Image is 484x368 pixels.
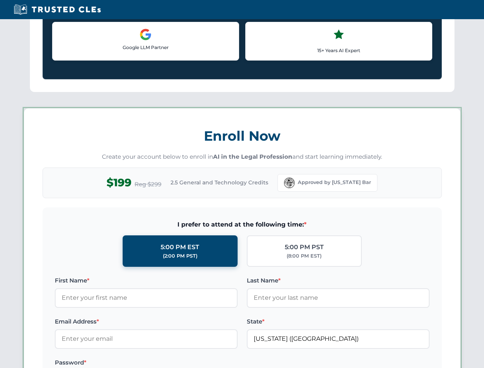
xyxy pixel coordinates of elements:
img: Google [139,28,152,41]
label: Email Address [55,317,238,326]
strong: AI in the Legal Profession [213,153,292,160]
input: Florida (FL) [247,329,430,348]
label: Last Name [247,276,430,285]
input: Enter your last name [247,288,430,307]
span: 2.5 General and Technology Credits [171,178,268,187]
span: Approved by [US_STATE] Bar [298,179,371,186]
label: State [247,317,430,326]
label: First Name [55,276,238,285]
p: 15+ Years AI Expert [252,47,426,54]
h3: Enroll Now [43,124,442,148]
img: Florida Bar [284,177,295,188]
span: $199 [107,174,131,191]
p: Create your account below to enroll in and start learning immediately. [43,153,442,161]
label: Password [55,358,238,367]
div: (8:00 PM EST) [287,252,322,260]
input: Enter your first name [55,288,238,307]
img: Trusted CLEs [11,4,103,15]
input: Enter your email [55,329,238,348]
div: (2:00 PM PST) [163,252,197,260]
span: Reg $299 [135,180,161,189]
span: I prefer to attend at the following time: [55,220,430,230]
div: 5:00 PM PST [285,242,324,252]
div: 5:00 PM EST [161,242,199,252]
p: Google LLM Partner [59,44,233,51]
